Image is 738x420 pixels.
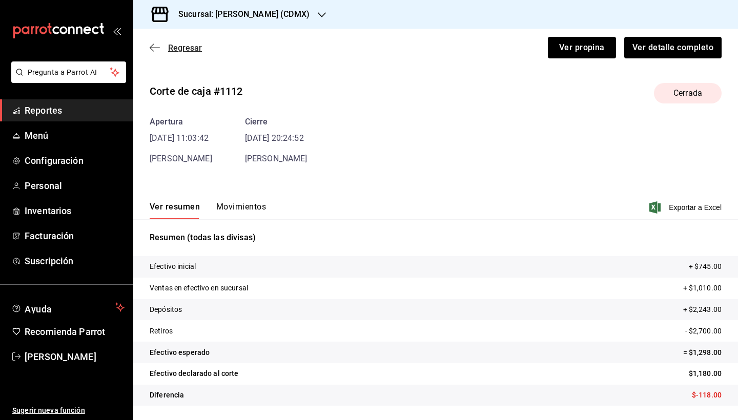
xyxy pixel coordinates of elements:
button: Exportar a Excel [651,201,722,214]
span: Inventarios [25,204,125,218]
div: Cierre [245,116,307,128]
div: navigation tabs [150,202,266,219]
span: Suscripción [25,254,125,268]
button: Ver resumen [150,202,200,219]
div: Apertura [150,116,212,128]
p: + $745.00 [689,261,722,272]
span: Reportes [25,103,125,117]
button: Pregunta a Parrot AI [11,61,126,83]
p: $-118.00 [692,390,722,401]
p: Diferencia [150,390,184,401]
p: Ventas en efectivo en sucursal [150,283,248,293]
p: + $1,010.00 [683,283,722,293]
p: Resumen (todas las divisas) [150,232,722,244]
span: Regresar [168,43,202,53]
button: Regresar [150,43,202,53]
span: Sugerir nueva función [12,405,125,416]
p: $1,180.00 [689,368,722,379]
div: Corte de caja #1112 [150,83,243,99]
p: Retiros [150,326,173,337]
span: Pregunta a Parrot AI [28,67,110,78]
button: Movimientos [216,202,266,219]
span: Recomienda Parrot [25,325,125,339]
p: Efectivo declarado al corte [150,368,239,379]
span: Ayuda [25,301,111,313]
span: Cerrada [667,87,708,99]
p: - $2,700.00 [685,326,722,337]
span: Configuración [25,154,125,167]
span: [PERSON_NAME] [25,350,125,364]
a: Pregunta a Parrot AI [7,74,126,85]
time: [DATE] 11:03:42 [150,132,212,144]
span: Menú [25,129,125,142]
button: Ver detalle completo [624,37,722,58]
h3: Sucursal: [PERSON_NAME] (CDMX) [170,8,310,20]
button: Ver propina [548,37,616,58]
time: [DATE] 20:24:52 [245,132,307,144]
span: [PERSON_NAME] [150,154,212,163]
button: open_drawer_menu [113,27,121,35]
p: + $2,243.00 [683,304,722,315]
span: Personal [25,179,125,193]
span: Facturación [25,229,125,243]
span: [PERSON_NAME] [245,154,307,163]
p: = $1,298.00 [683,347,722,358]
p: Efectivo inicial [150,261,196,272]
p: Depósitos [150,304,182,315]
p: Efectivo esperado [150,347,210,358]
